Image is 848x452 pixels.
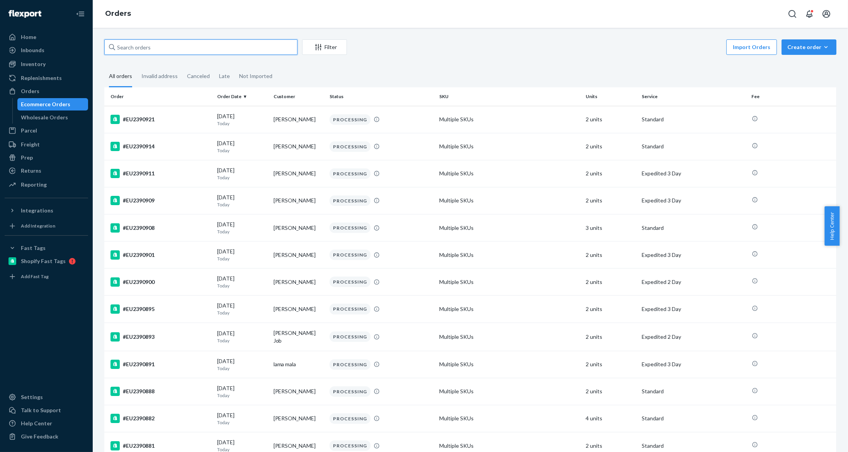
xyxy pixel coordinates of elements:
[187,66,210,86] div: Canceled
[642,116,745,123] p: Standard
[110,441,211,450] div: #EU2390881
[217,221,267,235] div: [DATE]
[302,39,347,55] button: Filter
[583,351,639,378] td: 2 units
[787,43,831,51] div: Create order
[749,87,836,106] th: Fee
[330,331,370,342] div: PROCESSING
[436,106,583,133] td: Multiple SKUs
[217,357,267,372] div: [DATE]
[21,127,37,134] div: Parcel
[104,87,214,106] th: Order
[583,268,639,296] td: 2 units
[21,74,62,82] div: Replenishments
[217,275,267,289] div: [DATE]
[5,44,88,56] a: Inbounds
[583,296,639,323] td: 2 units
[21,244,46,252] div: Fast Tags
[436,378,583,405] td: Multiple SKUs
[642,387,745,395] p: Standard
[217,201,267,208] p: Today
[217,419,267,426] p: Today
[5,220,88,232] a: Add Integration
[642,278,745,286] p: Expedited 2 Day
[110,142,211,151] div: #EU2390914
[270,351,326,378] td: lama mala
[217,337,267,344] p: Today
[217,194,267,208] div: [DATE]
[21,181,47,189] div: Reporting
[217,167,267,181] div: [DATE]
[583,405,639,432] td: 4 units
[330,195,370,206] div: PROCESSING
[105,9,131,18] a: Orders
[110,360,211,369] div: #EU2390891
[21,257,66,265] div: Shopify Fast Tags
[330,413,370,424] div: PROCESSING
[583,160,639,187] td: 2 units
[217,248,267,262] div: [DATE]
[21,154,33,161] div: Prep
[436,323,583,351] td: Multiple SKUs
[239,66,272,86] div: Not Imported
[21,87,39,95] div: Orders
[642,197,745,204] p: Expedited 3 Day
[330,440,370,451] div: PROCESSING
[642,415,745,422] p: Standard
[819,6,834,22] button: Open account menu
[5,31,88,43] a: Home
[642,251,745,259] p: Expedited 3 Day
[436,160,583,187] td: Multiple SKUs
[21,420,52,427] div: Help Center
[642,442,745,450] p: Standard
[17,98,88,110] a: Ecommerce Orders
[21,207,53,214] div: Integrations
[73,6,88,22] button: Close Navigation
[583,214,639,241] td: 3 units
[5,151,88,164] a: Prep
[21,433,58,440] div: Give Feedback
[436,296,583,323] td: Multiple SKUs
[270,405,326,432] td: [PERSON_NAME]
[726,39,777,55] button: Import Orders
[141,66,178,86] div: Invalid address
[217,112,267,127] div: [DATE]
[436,268,583,296] td: Multiple SKUs
[110,387,211,396] div: #EU2390888
[217,139,267,154] div: [DATE]
[302,43,347,51] div: Filter
[642,143,745,150] p: Standard
[330,114,370,125] div: PROCESSING
[642,305,745,313] p: Expedited 3 Day
[5,58,88,70] a: Inventory
[110,332,211,342] div: #EU2390893
[5,85,88,97] a: Orders
[330,223,370,233] div: PROCESSING
[8,10,41,18] img: Flexport logo
[583,87,639,106] th: Units
[270,214,326,241] td: [PERSON_NAME]
[785,6,800,22] button: Open Search Box
[642,224,745,232] p: Standard
[436,351,583,378] td: Multiple SKUs
[583,323,639,351] td: 2 units
[217,330,267,344] div: [DATE]
[5,165,88,177] a: Returns
[21,100,71,108] div: Ecommerce Orders
[330,141,370,152] div: PROCESSING
[330,168,370,179] div: PROCESSING
[217,309,267,316] p: Today
[824,206,840,246] button: Help Center
[436,241,583,268] td: Multiple SKUs
[782,39,836,55] button: Create order
[110,414,211,423] div: #EU2390882
[104,39,297,55] input: Search orders
[583,187,639,214] td: 2 units
[217,255,267,262] p: Today
[5,430,88,443] button: Give Feedback
[330,250,370,260] div: PROCESSING
[330,386,370,397] div: PROCESSING
[109,66,132,87] div: All orders
[217,120,267,127] p: Today
[110,250,211,260] div: #EU2390901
